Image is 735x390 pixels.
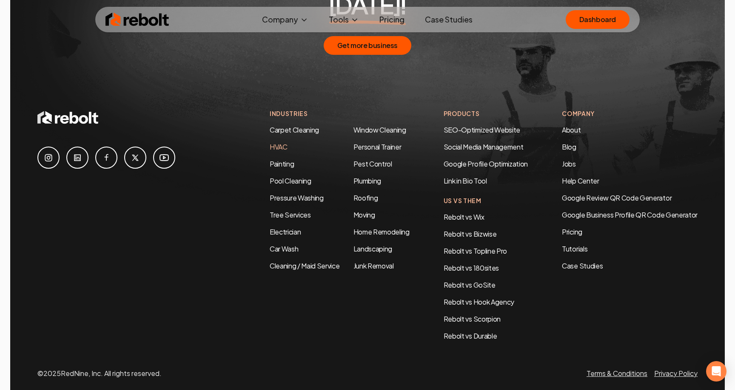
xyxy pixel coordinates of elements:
a: Tree Services [270,210,311,219]
a: Rebolt vs Bizwise [444,229,497,238]
h4: Industries [270,109,410,118]
a: Window Cleaning [353,125,406,134]
h4: Us Vs Them [444,196,528,205]
a: Plumbing [353,176,381,185]
a: Jobs [562,159,576,168]
a: Social Media Management [444,142,524,151]
button: Tools [322,11,366,28]
div: Open Intercom Messenger [706,361,726,382]
a: Case Studies [562,261,698,271]
a: Terms & Conditions [587,369,647,378]
a: Google Profile Optimization [444,159,528,168]
button: Company [255,11,315,28]
a: Personal Trainer [353,142,402,151]
a: Car Wash [270,244,298,253]
a: Google Review QR Code Generator [562,193,672,202]
a: Landscaping [353,244,392,253]
a: Home Remodeling [353,227,410,236]
a: Pricing [562,227,698,237]
a: Junk Removal [353,261,394,270]
a: Pressure Washing [270,193,324,202]
a: About [562,125,581,134]
p: © 2025 RedNine, Inc. All rights reserved. [37,368,162,379]
a: Tutorials [562,244,698,254]
img: Rebolt Logo [105,11,169,28]
h4: Company [562,109,698,118]
a: HVAC [270,142,288,151]
a: Link in Bio Tool [444,176,487,185]
a: Rebolt vs 180sites [444,263,499,272]
a: Electrician [270,227,301,236]
a: Case Studies [418,11,479,28]
a: Rebolt vs Durable [444,331,497,340]
a: Rebolt vs Hook Agency [444,297,514,306]
a: Rebolt vs Topline Pro [444,246,507,255]
a: Carpet Cleaning [270,125,319,134]
a: Rebolt vs Scorpion [444,314,501,323]
h4: Products [444,109,528,118]
button: Get more business [324,36,411,55]
a: Pool Cleaning [270,176,311,185]
a: Rebolt vs GoSite [444,280,496,289]
a: Pricing [373,11,411,28]
a: SEO-Optimized Website [444,125,520,134]
a: Painting [270,159,294,168]
a: Roofing [353,193,378,202]
a: Blog [562,142,576,151]
a: Dashboard [566,10,630,29]
a: Help Center [562,176,599,185]
a: Google Business Profile QR Code Generator [562,210,698,219]
a: Moving [353,210,375,219]
a: Privacy Policy [654,369,698,378]
a: Pest Control [353,159,392,168]
a: Cleaning / Maid Service [270,261,340,270]
a: Rebolt vs Wix [444,212,484,221]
